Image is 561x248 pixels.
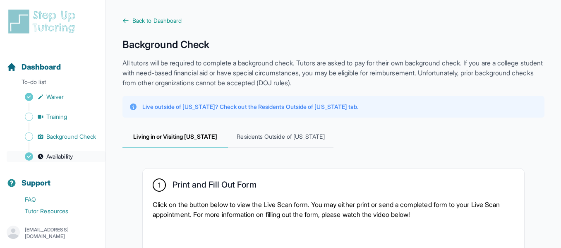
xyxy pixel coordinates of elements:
[7,226,99,241] button: [EMAIL_ADDRESS][DOMAIN_NAME]
[7,91,105,103] a: Waiver
[7,111,105,123] a: Training
[122,126,228,148] span: Living in or Visiting [US_STATE]
[3,48,102,76] button: Dashboard
[153,200,514,219] p: Click on the button below to view the Live Scan form. You may either print or send a completed fo...
[158,180,161,190] span: 1
[7,205,105,217] a: Tutor Resources
[122,38,544,51] h1: Background Check
[7,151,105,162] a: Availability
[46,113,67,121] span: Training
[7,8,80,35] img: logo
[7,61,61,73] a: Dashboard
[228,126,333,148] span: Residents Outside of [US_STATE]
[3,164,102,192] button: Support
[132,17,182,25] span: Back to Dashboard
[7,217,105,237] a: Meet with Onboarding Support
[122,126,544,148] nav: Tabs
[46,132,96,141] span: Background Check
[25,226,99,240] p: [EMAIL_ADDRESS][DOMAIN_NAME]
[173,180,257,193] h2: Print and Fill Out Form
[46,93,64,101] span: Waiver
[142,103,358,111] p: Live outside of [US_STATE]? Check out the Residents Outside of [US_STATE] tab.
[22,177,51,189] span: Support
[46,152,73,161] span: Availability
[7,194,105,205] a: FAQ
[22,61,61,73] span: Dashboard
[122,17,544,25] a: Back to Dashboard
[3,78,102,89] p: To-do list
[7,131,105,142] a: Background Check
[122,58,544,88] p: All tutors will be required to complete a background check. Tutors are asked to pay for their own...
